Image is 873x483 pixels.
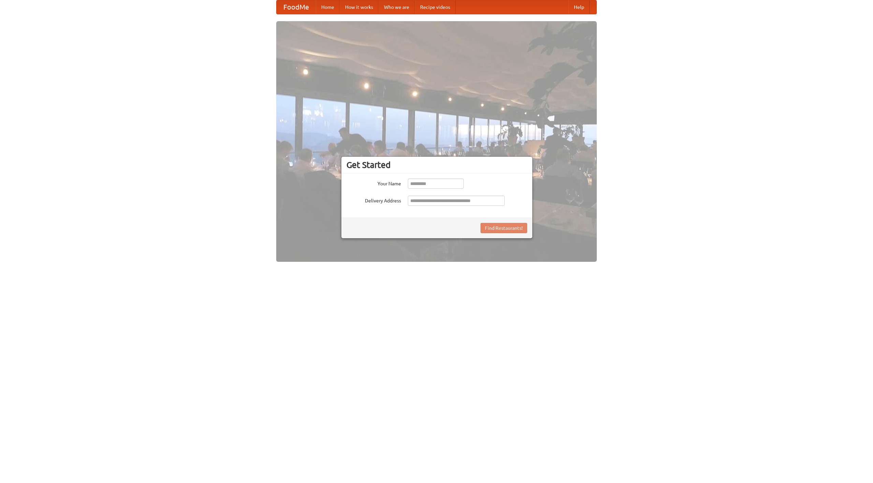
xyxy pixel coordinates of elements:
label: Delivery Address [346,196,401,204]
a: Help [568,0,590,14]
label: Your Name [346,179,401,187]
a: How it works [340,0,379,14]
a: Who we are [379,0,415,14]
a: Home [316,0,340,14]
button: Find Restaurants! [480,223,527,233]
a: FoodMe [277,0,316,14]
a: Recipe videos [415,0,456,14]
h3: Get Started [346,160,527,170]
